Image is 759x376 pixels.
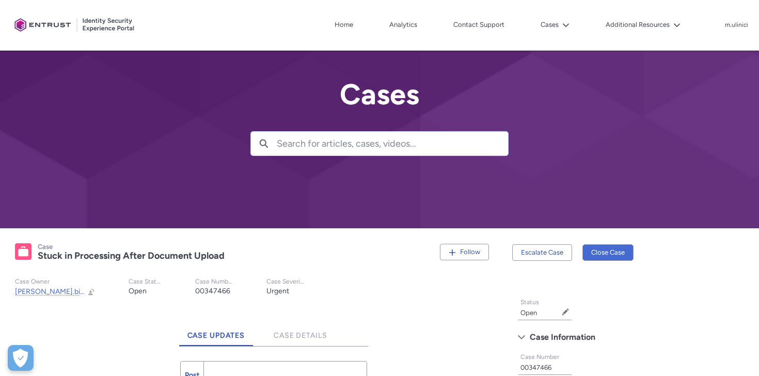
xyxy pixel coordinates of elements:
[520,309,537,317] lightning-formatted-text: Open
[513,329,643,346] button: Case Information
[582,244,634,261] button: Close Case
[512,244,572,261] button: Escalate Case
[187,331,245,340] span: Case Updates
[179,318,254,346] a: Case Updates
[530,330,595,345] span: Case Information
[8,345,34,371] div: Cookie Preferences
[15,278,96,286] p: Case Owner
[129,278,162,286] p: Case Status
[266,278,305,286] p: Case Severity
[724,19,749,29] button: User Profile m.ulinici
[195,287,230,295] lightning-formatted-text: 00347466
[561,308,570,316] button: Edit Status
[195,278,233,286] p: Case Number
[38,243,53,250] records-entity-label: Case
[332,17,356,33] a: Home
[266,287,289,295] lightning-formatted-text: Urgent
[387,17,420,33] a: Analytics, opens in new tab
[520,353,559,361] span: Case Number
[274,331,327,340] span: Case Details
[520,364,551,371] lightning-formatted-text: 00347466
[520,299,539,306] span: Status
[87,287,96,296] button: Change Owner
[538,17,572,33] button: Cases
[8,345,34,371] button: Open Preferences
[250,79,509,111] h2: Cases
[440,244,489,260] button: Follow
[725,22,748,29] p: m.ulinici
[603,17,683,33] button: Additional Resources
[460,248,480,256] span: Follow
[251,132,277,155] button: Search
[277,132,508,155] input: Search for articles, cases, videos...
[129,287,147,295] lightning-formatted-text: Open
[265,318,336,346] a: Case Details
[38,250,225,261] lightning-formatted-text: Stuck in Processing After Document Upload
[451,17,507,33] a: Contact Support
[15,287,97,296] span: [PERSON_NAME].biswas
